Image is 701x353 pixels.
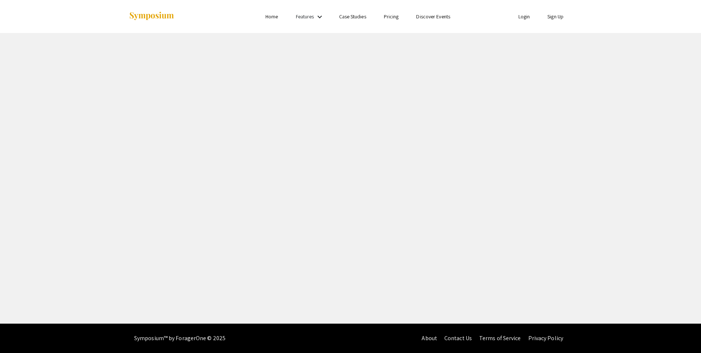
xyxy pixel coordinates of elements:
[265,13,278,20] a: Home
[518,13,530,20] a: Login
[528,334,563,342] a: Privacy Policy
[134,324,225,353] div: Symposium™ by ForagerOne © 2025
[547,13,564,20] a: Sign Up
[444,334,472,342] a: Contact Us
[422,334,437,342] a: About
[339,13,366,20] a: Case Studies
[296,13,314,20] a: Features
[129,11,175,21] img: Symposium by ForagerOne
[416,13,450,20] a: Discover Events
[384,13,399,20] a: Pricing
[315,12,324,21] mat-icon: Expand Features list
[479,334,521,342] a: Terms of Service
